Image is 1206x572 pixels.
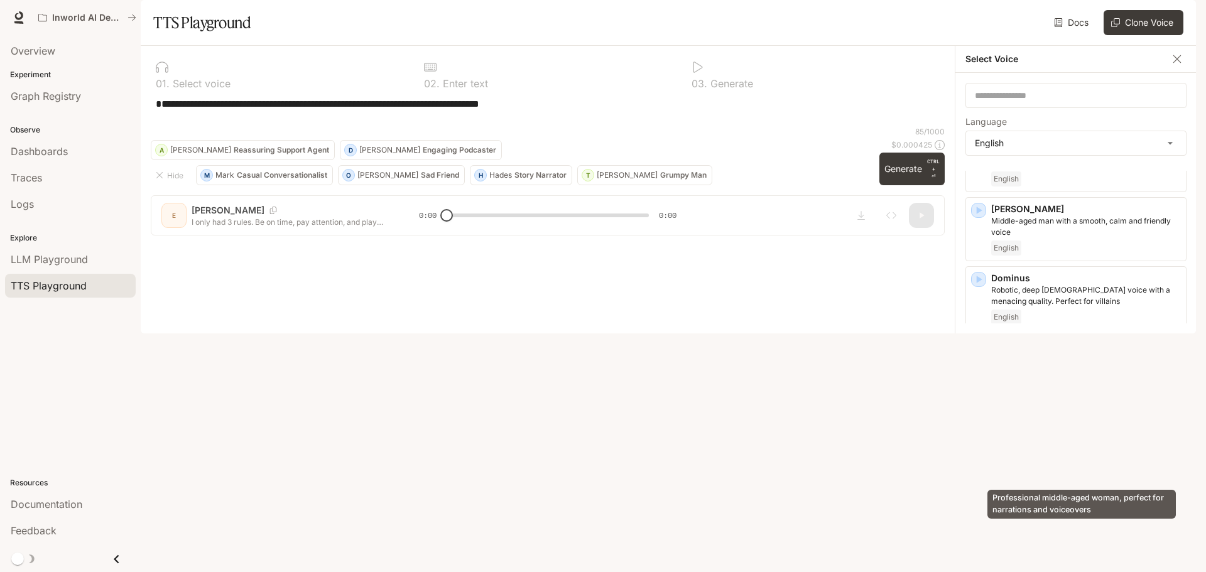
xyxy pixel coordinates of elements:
[237,171,327,179] p: Casual Conversationalist
[966,131,1186,155] div: English
[1051,10,1094,35] a: Docs
[151,165,191,185] button: Hide
[927,158,940,180] p: ⏎
[927,158,940,173] p: CTRL +
[470,165,572,185] button: HHadesStory Narrator
[577,165,712,185] button: T[PERSON_NAME]Grumpy Man
[987,490,1176,519] div: Professional middle-aged woman, perfect for narrations and voiceovers
[440,78,488,89] p: Enter text
[357,171,418,179] p: [PERSON_NAME]
[965,117,1007,126] p: Language
[424,78,440,89] p: 0 2 .
[215,171,234,179] p: Mark
[421,171,459,179] p: Sad Friend
[156,140,167,160] div: A
[170,78,231,89] p: Select voice
[660,171,707,179] p: Grumpy Man
[891,139,932,150] p: $ 0.000425
[991,203,1181,215] p: [PERSON_NAME]
[343,165,354,185] div: O
[879,153,945,185] button: GenerateCTRL +⏎
[340,140,502,160] button: D[PERSON_NAME]Engaging Podcaster
[33,5,142,30] button: All workspaces
[597,171,658,179] p: [PERSON_NAME]
[991,215,1181,238] p: Middle-aged man with a smooth, calm and friendly voice
[915,126,945,137] p: 85 / 1000
[991,310,1021,325] span: English
[52,13,122,23] p: Inworld AI Demos
[151,140,335,160] button: A[PERSON_NAME]Reassuring Support Agent
[475,165,486,185] div: H
[582,165,594,185] div: T
[692,78,707,89] p: 0 3 .
[489,171,512,179] p: Hades
[423,146,496,154] p: Engaging Podcaster
[196,165,333,185] button: MMarkCasual Conversationalist
[514,171,567,179] p: Story Narrator
[991,284,1181,307] p: Robotic, deep male voice with a menacing quality. Perfect for villains
[991,272,1181,284] p: Dominus
[707,78,753,89] p: Generate
[991,171,1021,186] span: English
[991,240,1021,256] span: English
[359,146,420,154] p: [PERSON_NAME]
[1104,10,1183,35] button: Clone Voice
[234,146,329,154] p: Reassuring Support Agent
[201,165,212,185] div: M
[153,10,251,35] h1: TTS Playground
[345,140,356,160] div: D
[338,165,465,185] button: O[PERSON_NAME]Sad Friend
[156,78,170,89] p: 0 1 .
[170,146,231,154] p: [PERSON_NAME]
